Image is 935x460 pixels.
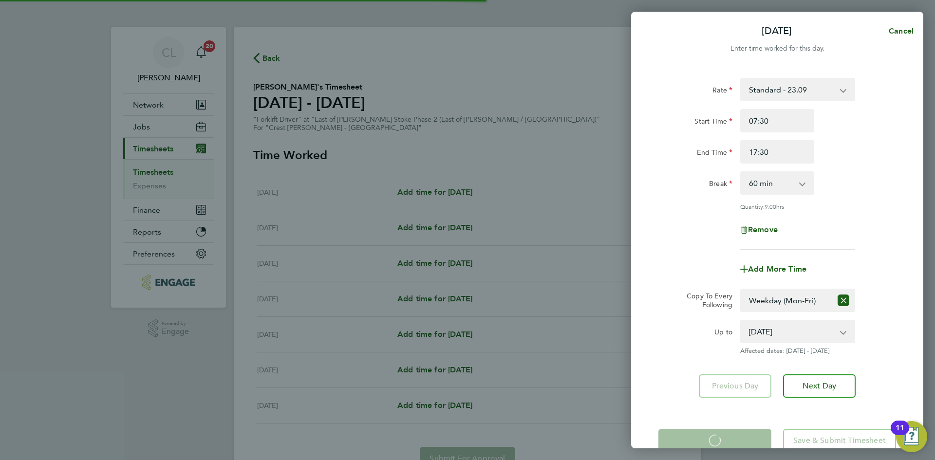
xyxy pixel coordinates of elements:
label: Copy To Every Following [679,292,732,309]
p: [DATE] [762,24,792,38]
label: Rate [712,86,732,97]
button: Next Day [783,374,856,398]
span: Cancel [886,26,914,36]
button: Cancel [873,21,923,41]
input: E.g. 18:00 [740,140,814,164]
div: Enter time worked for this day. [631,43,923,55]
span: Add More Time [748,264,806,274]
span: 9.00 [765,202,776,210]
input: E.g. 08:00 [740,109,814,132]
button: Add More Time [740,265,806,273]
label: Break [709,179,732,191]
span: Affected dates: [DATE] - [DATE] [740,347,855,355]
label: End Time [697,148,732,160]
span: Remove [748,225,778,234]
label: Start Time [694,117,732,129]
button: Remove [740,226,778,234]
span: Next Day [803,381,836,391]
button: Open Resource Center, 11 new notifications [896,421,927,452]
div: Quantity: hrs [740,202,855,210]
label: Up to [714,328,732,339]
button: Reset selection [838,290,849,311]
div: 11 [896,428,904,441]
